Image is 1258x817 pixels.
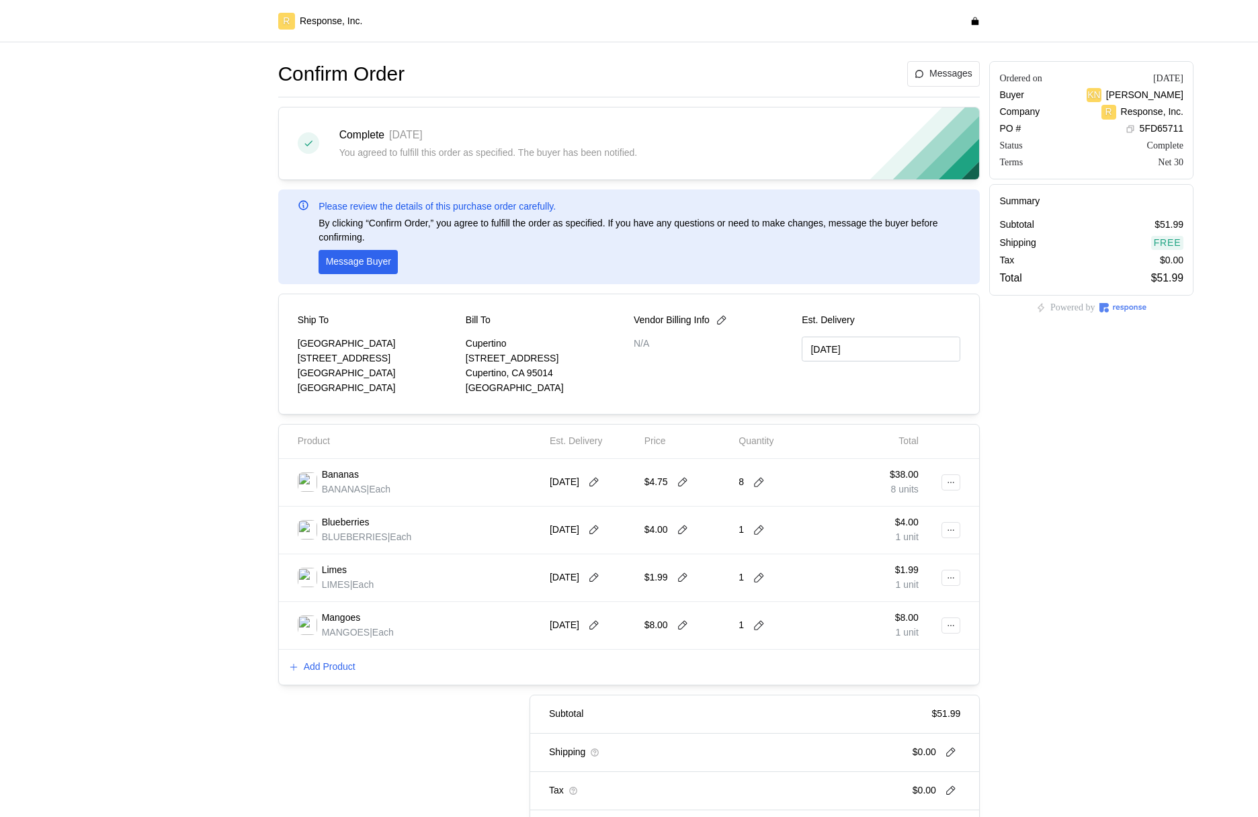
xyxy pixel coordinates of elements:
img: 0568abf3-1ba1-406c-889f-3402a974d107.jpeg [298,568,317,587]
img: d3ac4687-b242-4948-a6d1-30de9b2d8823.jpeg [298,615,317,635]
p: Total [999,269,1021,286]
p: Subtotal [549,707,583,722]
p: 5FD65711 [1140,122,1183,136]
div: Net 30 [1158,155,1183,169]
p: $8.00 [895,611,919,626]
p: N/A [634,337,792,351]
p: Mangoes [322,611,361,626]
p: $4.75 [644,475,668,490]
p: [DATE] [550,475,579,490]
span: | Each [370,627,394,638]
p: Complete [339,126,384,143]
p: Tax [999,253,1014,268]
p: Ship To [298,313,329,328]
p: 1 unit [895,626,919,640]
p: Add Product [304,660,355,675]
p: [DATE] [389,126,423,143]
p: [DATE] [550,618,579,633]
h5: Summary [999,194,1183,208]
p: $1.99 [895,563,919,578]
p: Quantity [739,434,773,449]
button: Messages [907,61,980,87]
p: Vendor Billing Info [634,313,710,328]
p: Limes [322,563,347,578]
div: Ordered on [999,71,1042,85]
p: [STREET_ADDRESS] [466,351,624,366]
p: Messages [929,67,972,81]
p: Subtotal [999,218,1034,232]
p: $38.00 [890,468,919,482]
p: By clicking “Confirm Order,” you agree to fulfill the order as specified. If you have any questio... [319,216,960,245]
p: Est. Delivery [550,434,603,449]
p: Response, Inc. [300,14,362,29]
p: KN [1087,88,1100,103]
p: 8 units [890,482,919,497]
p: Cupertino [466,337,624,351]
div: Complete [1147,138,1183,153]
div: [DATE] [1153,71,1183,85]
h1: Confirm Order [278,61,405,87]
p: R [1105,105,1112,120]
p: $51.99 [932,707,961,722]
p: [STREET_ADDRESS] [298,351,456,366]
p: R [283,14,290,29]
p: [DATE] [550,523,579,537]
p: Bill To [466,313,491,328]
p: Shipping [999,236,1036,251]
p: Est. Delivery [802,313,960,328]
p: 1 unit [895,530,919,545]
span: BANANAS [322,484,367,494]
div: Status [999,138,1022,153]
span: | Each [367,484,391,494]
span: BLUEBERRIES [322,531,388,542]
p: $1.99 [644,570,668,585]
p: Response, Inc. [1121,105,1183,120]
p: Buyer [999,88,1024,103]
span: LIMES [322,579,350,590]
p: Price [644,434,666,449]
p: [GEOGRAPHIC_DATA] [298,381,456,396]
p: Company [999,105,1040,120]
div: Terms [999,155,1023,169]
p: Cupertino, CA 95014 [466,366,624,381]
p: [DATE] [550,570,579,585]
p: Shipping [549,745,586,760]
p: 1 [739,523,744,537]
p: $0.00 [913,783,936,798]
p: $0.00 [1160,253,1183,268]
p: Total [898,434,919,449]
p: $8.00 [644,618,668,633]
p: [GEOGRAPHIC_DATA] [298,366,456,381]
p: Bananas [322,468,359,482]
p: 1 unit [895,578,919,593]
img: Response Logo [1099,303,1146,312]
p: Free [1154,236,1181,251]
p: Blueberries [322,515,370,530]
p: [GEOGRAPHIC_DATA] [298,337,456,351]
p: $51.99 [1155,218,1183,232]
p: $0.00 [913,745,936,760]
p: $4.00 [895,515,919,530]
p: 8 [739,475,744,490]
p: Please review the details of this purchase order carefully. [319,200,556,214]
p: Powered by [1050,300,1095,315]
img: 7fc5305e-63b1-450a-be29-3b92a3c460e1.jpeg [298,472,317,492]
input: MM/DD/YYYY [802,337,960,361]
img: 3411f5b5-0dfe-41c0-b343-2f2a1f1c07d0.jpeg [298,520,317,540]
p: Product [298,434,330,449]
p: PO # [999,122,1021,136]
button: Add Product [288,659,356,675]
p: [GEOGRAPHIC_DATA] [466,381,624,396]
p: [PERSON_NAME] [1106,88,1183,103]
p: 1 [739,618,744,633]
button: Message Buyer [319,250,398,274]
p: You agreed to fulfill this order as specified. The buyer has been notified. [339,146,870,161]
span: MANGOES [322,627,370,638]
p: Tax [549,783,564,798]
p: $51.99 [1151,269,1183,286]
p: Message Buyer [326,255,391,269]
span: | Each [388,531,412,542]
span: | Each [350,579,374,590]
p: 1 [739,570,744,585]
p: $4.00 [644,523,668,537]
